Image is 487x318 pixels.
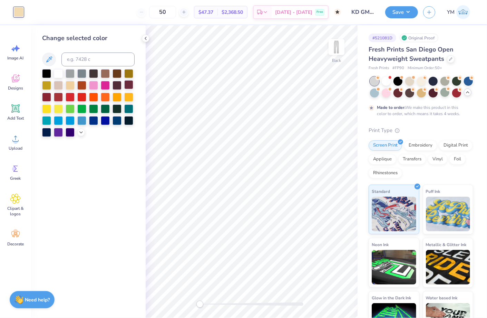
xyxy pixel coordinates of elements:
div: Back [332,57,341,64]
span: # FP90 [392,65,404,71]
span: Free [316,10,323,15]
div: Applique [369,154,396,165]
img: Back [330,40,343,54]
img: Neon Ink [372,250,416,284]
span: Clipart & logos [4,206,27,217]
div: Screen Print [369,140,402,151]
div: Transfers [398,154,426,165]
div: Print Type [369,127,473,134]
span: [DATE] - [DATE] [275,9,312,16]
span: Water based Ink [426,294,458,301]
div: Foil [449,154,466,165]
div: Original Proof [400,34,438,42]
img: Puff Ink [426,197,470,231]
div: We make this product in this color to order, which means it takes 4 weeks. [377,104,462,117]
div: Embroidery [404,140,437,151]
span: Fresh Prints [369,65,389,71]
input: e.g. 7428 c [61,53,135,66]
div: Vinyl [428,154,447,165]
div: Change selected color [42,34,135,43]
span: Image AI [8,55,24,61]
button: Save [385,6,418,18]
span: Designs [8,85,23,91]
img: Metallic & Glitter Ink [426,250,470,284]
a: YM [444,5,473,19]
span: Fresh Prints San Diego Open Heavyweight Sweatpants [369,45,454,63]
span: Neon Ink [372,241,389,248]
input: Untitled Design [346,5,380,19]
span: $2,368.50 [222,9,243,16]
span: Glow in the Dark Ink [372,294,411,301]
input: – – [149,6,176,18]
span: Minimum Order: 50 + [408,65,442,71]
strong: Made to order: [377,105,406,110]
span: YM [447,8,455,16]
strong: Need help? [25,297,50,303]
span: Metallic & Glitter Ink [426,241,467,248]
span: Puff Ink [426,188,440,195]
div: # 521081D [369,34,396,42]
span: Greek [10,176,21,181]
span: Decorate [7,241,24,247]
span: Upload [9,146,22,151]
span: $47.37 [198,9,213,16]
div: Accessibility label [196,301,203,308]
div: Digital Print [439,140,473,151]
div: Rhinestones [369,168,402,178]
img: Standard [372,197,416,231]
span: Standard [372,188,390,195]
span: Add Text [7,115,24,121]
img: Yasmine Manno [456,5,470,19]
